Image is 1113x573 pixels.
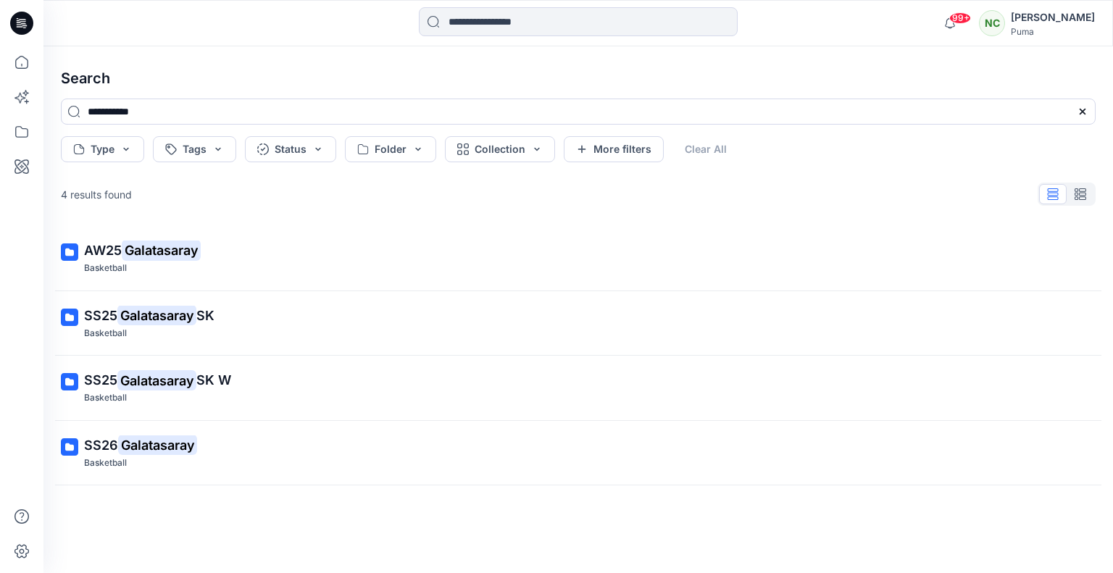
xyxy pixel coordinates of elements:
[245,136,336,162] button: Status
[52,232,1104,285] a: AW25GalatasarayBasketball
[52,297,1104,350] a: SS25GalatasaraySKBasketball
[84,308,117,323] span: SS25
[61,187,132,202] p: 4 results found
[122,240,201,260] mark: Galatasaray
[84,261,127,276] p: Basketball
[52,427,1104,480] a: SS26GalatasarayBasketball
[84,390,127,406] p: Basketball
[118,435,197,455] mark: Galatasaray
[1011,9,1095,26] div: [PERSON_NAME]
[84,456,127,471] p: Basketball
[49,58,1107,99] h4: Search
[949,12,971,24] span: 99+
[84,326,127,341] p: Basketball
[117,370,196,390] mark: Galatasaray
[345,136,436,162] button: Folder
[52,361,1104,414] a: SS25GalatasaraySK WBasketball
[117,305,196,325] mark: Galatasaray
[84,372,117,388] span: SS25
[196,308,214,323] span: SK
[196,372,231,388] span: SK W
[84,438,118,453] span: SS26
[445,136,555,162] button: Collection
[979,10,1005,36] div: NC
[61,136,144,162] button: Type
[153,136,236,162] button: Tags
[1011,26,1095,37] div: Puma
[84,243,122,258] span: AW25
[564,136,664,162] button: More filters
